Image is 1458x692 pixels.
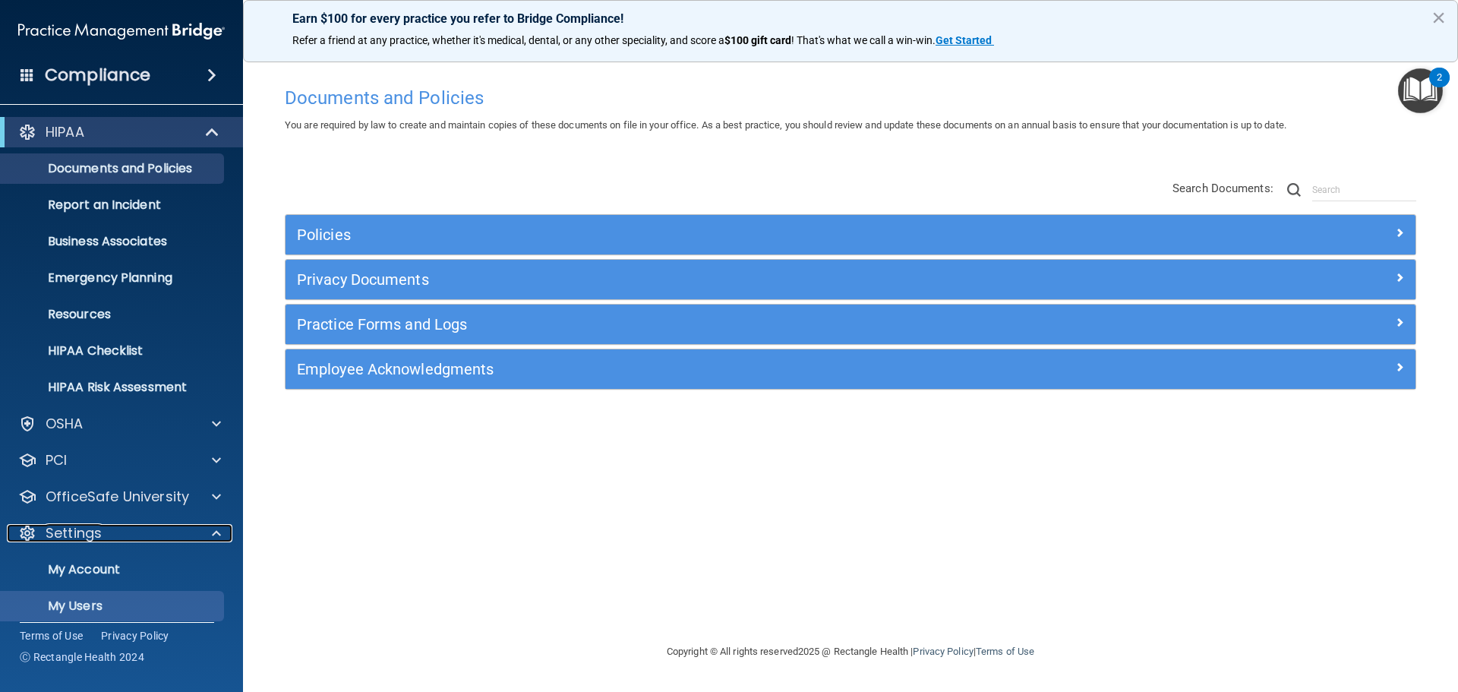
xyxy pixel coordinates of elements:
[936,34,994,46] a: Get Started
[10,270,217,286] p: Emergency Planning
[18,524,221,542] a: Settings
[285,119,1286,131] span: You are required by law to create and maintain copies of these documents on file in your office. ...
[20,628,83,643] a: Terms of Use
[46,451,67,469] p: PCI
[10,343,217,359] p: HIPAA Checklist
[1398,68,1443,113] button: Open Resource Center, 2 new notifications
[46,123,84,141] p: HIPAA
[46,524,102,542] p: Settings
[913,646,973,657] a: Privacy Policy
[297,312,1404,337] a: Practice Forms and Logs
[18,123,220,141] a: HIPAA
[10,562,217,577] p: My Account
[101,628,169,643] a: Privacy Policy
[292,11,1409,26] p: Earn $100 for every practice you refer to Bridge Compliance!
[18,415,221,433] a: OSHA
[573,627,1128,676] div: Copyright © All rights reserved 2025 @ Rectangle Health | |
[976,646,1034,657] a: Terms of Use
[297,267,1404,292] a: Privacy Documents
[297,271,1122,288] h5: Privacy Documents
[297,361,1122,378] h5: Employee Acknowledgments
[936,34,992,46] strong: Get Started
[724,34,791,46] strong: $100 gift card
[1437,77,1442,97] div: 2
[1172,182,1273,195] span: Search Documents:
[1312,179,1416,201] input: Search
[285,88,1416,108] h4: Documents and Policies
[46,415,84,433] p: OSHA
[10,197,217,213] p: Report an Incident
[297,357,1404,381] a: Employee Acknowledgments
[18,16,225,46] img: PMB logo
[292,34,724,46] span: Refer a friend at any practice, whether it's medical, dental, or any other speciality, and score a
[297,226,1122,243] h5: Policies
[20,649,144,665] span: Ⓒ Rectangle Health 2024
[10,380,217,395] p: HIPAA Risk Assessment
[10,307,217,322] p: Resources
[45,65,150,86] h4: Compliance
[10,599,217,614] p: My Users
[46,488,189,506] p: OfficeSafe University
[1287,183,1301,197] img: ic-search.3b580494.png
[1431,5,1446,30] button: Close
[10,161,217,176] p: Documents and Policies
[297,316,1122,333] h5: Practice Forms and Logs
[10,234,217,249] p: Business Associates
[18,488,221,506] a: OfficeSafe University
[297,223,1404,247] a: Policies
[18,451,221,469] a: PCI
[791,34,936,46] span: ! That's what we call a win-win.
